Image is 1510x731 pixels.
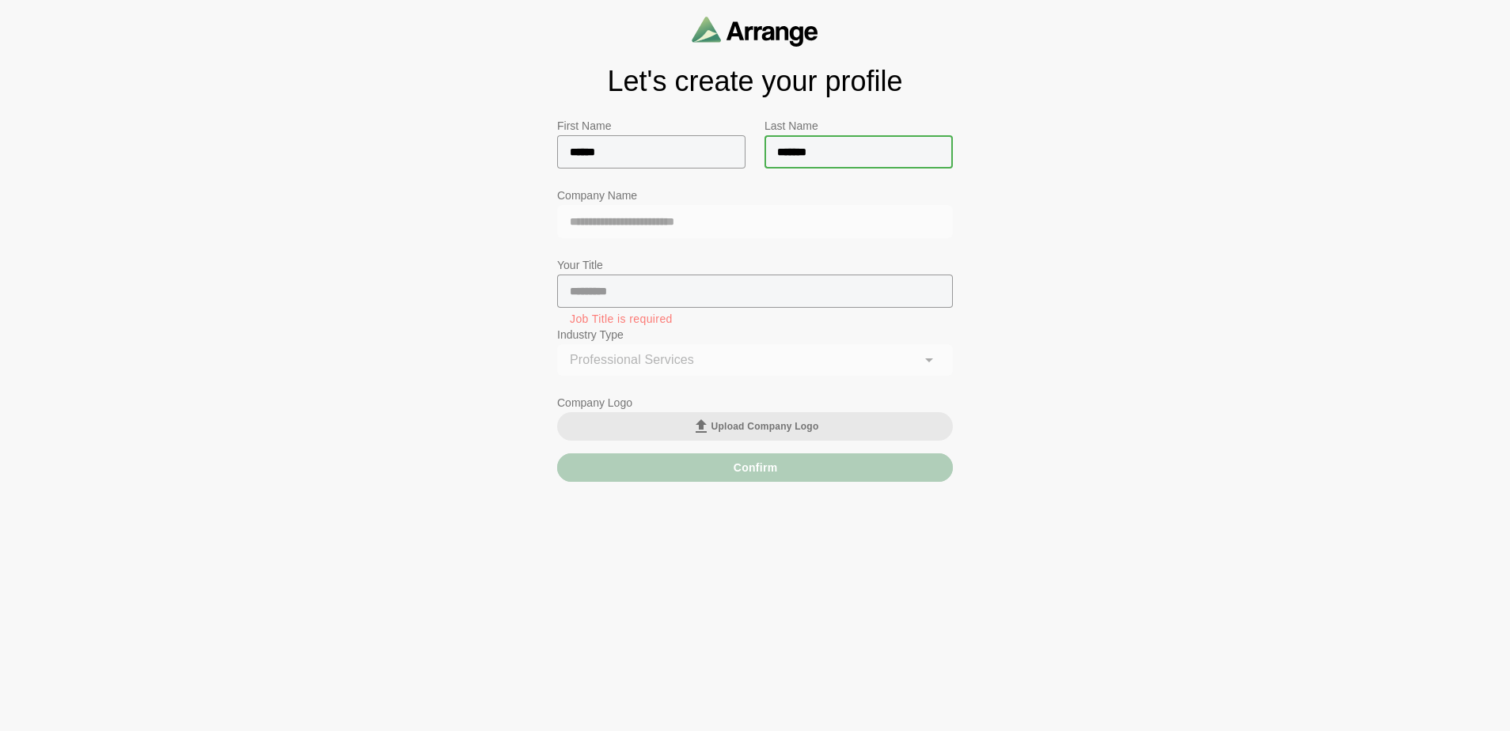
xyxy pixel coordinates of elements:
[764,116,953,135] p: Last Name
[570,314,940,324] div: Job Title is required
[557,412,953,441] button: Upload Company Logo
[557,116,746,135] p: First Name
[557,66,953,97] h1: Let's create your profile
[557,325,953,344] p: Industry Type
[557,186,953,205] p: Company Name
[692,417,819,436] span: Upload Company Logo
[692,16,818,47] img: arrangeai-name-small-logo.4d2b8aee.svg
[557,393,953,412] p: Company Logo
[557,256,953,275] p: Your Title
